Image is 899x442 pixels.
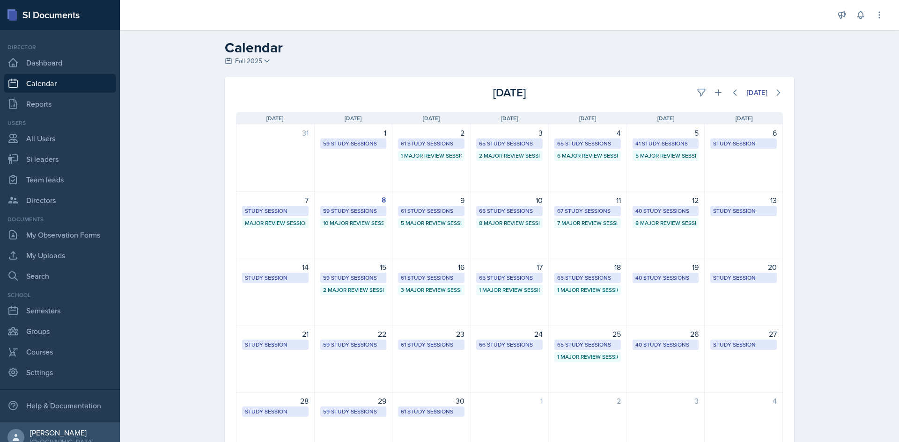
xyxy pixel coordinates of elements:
div: 3 Major Review Sessions [401,286,462,294]
div: 1 Major Review Session [401,152,462,160]
div: 67 Study Sessions [557,207,618,215]
div: 59 Study Sessions [323,207,384,215]
div: 6 [710,127,777,138]
div: 65 Study Sessions [479,139,540,148]
div: 22 [320,328,387,340]
div: 15 [320,261,387,273]
a: My Uploads [4,246,116,265]
div: 2 [554,395,621,406]
div: Help & Documentation [4,396,116,415]
div: 7 [242,195,309,206]
div: 61 Study Sessions [401,207,462,215]
div: 3 [476,127,543,138]
div: Study Session [245,341,306,349]
span: [DATE] [579,114,596,123]
div: 10 [476,195,543,206]
div: 40 Study Sessions [635,207,696,215]
div: Study Session [245,407,306,416]
div: 10 Major Review Sessions [323,219,384,227]
a: Directors [4,191,116,210]
div: [DATE] [747,89,767,96]
div: 9 [398,195,464,206]
span: [DATE] [501,114,518,123]
div: 26 [633,328,699,340]
div: 1 Major Review Session [557,286,618,294]
div: 65 Study Sessions [479,207,540,215]
div: 40 Study Sessions [635,274,696,282]
span: [DATE] [657,114,674,123]
a: My Observation Forms [4,225,116,244]
div: Study Session [713,139,774,148]
a: Calendar [4,74,116,93]
div: 19 [633,261,699,273]
span: [DATE] [423,114,440,123]
div: 7 Major Review Sessions [557,219,618,227]
a: Settings [4,363,116,382]
div: 12 [633,195,699,206]
a: Si leaders [4,150,116,168]
div: 65 Study Sessions [557,274,618,282]
div: 1 [476,395,543,406]
div: 8 [320,195,387,206]
div: 66 Study Sessions [479,341,540,349]
div: 61 Study Sessions [401,341,462,349]
div: 27 [710,328,777,340]
div: 5 Major Review Sessions [401,219,462,227]
a: Dashboard [4,53,116,72]
div: 61 Study Sessions [401,407,462,416]
a: All Users [4,129,116,148]
div: 23 [398,328,464,340]
div: 2 Major Review Sessions [479,152,540,160]
div: Study Session [245,274,306,282]
div: Study Session [713,341,774,349]
div: 28 [242,395,309,406]
div: Users [4,119,116,127]
a: Semesters [4,301,116,320]
div: 18 [554,261,621,273]
div: 1 Major Review Session [557,353,618,361]
div: 5 Major Review Sessions [635,152,696,160]
a: Search [4,267,116,285]
span: [DATE] [266,114,283,123]
div: [PERSON_NAME] [30,428,93,437]
div: 2 [398,127,464,138]
div: 13 [710,195,777,206]
div: 59 Study Sessions [323,139,384,148]
div: 29 [320,395,387,406]
div: 65 Study Sessions [557,139,618,148]
div: Major Review Session [245,219,306,227]
div: 59 Study Sessions [323,341,384,349]
div: 1 [320,127,387,138]
a: Reports [4,94,116,113]
div: 31 [242,127,309,138]
div: 3 [633,395,699,406]
div: 61 Study Sessions [401,139,462,148]
div: Study Session [713,207,774,215]
div: 4 [710,395,777,406]
div: 14 [242,261,309,273]
div: 61 Study Sessions [401,274,462,282]
div: 59 Study Sessions [323,407,384,416]
div: Study Session [713,274,774,282]
div: 65 Study Sessions [479,274,540,282]
div: 59 Study Sessions [323,274,384,282]
div: 4 [554,127,621,138]
div: 30 [398,395,464,406]
h2: Calendar [225,39,794,56]
div: 21 [242,328,309,340]
div: 2 Major Review Sessions [323,286,384,294]
button: [DATE] [741,85,774,101]
div: 8 Major Review Sessions [635,219,696,227]
div: Documents [4,215,116,224]
div: 11 [554,195,621,206]
div: 40 Study Sessions [635,341,696,349]
span: [DATE] [345,114,361,123]
div: 24 [476,328,543,340]
div: 65 Study Sessions [557,341,618,349]
div: 1 Major Review Session [479,286,540,294]
span: [DATE] [736,114,752,123]
div: 16 [398,261,464,273]
div: 6 Major Review Sessions [557,152,618,160]
a: Courses [4,342,116,361]
div: Study Session [245,207,306,215]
